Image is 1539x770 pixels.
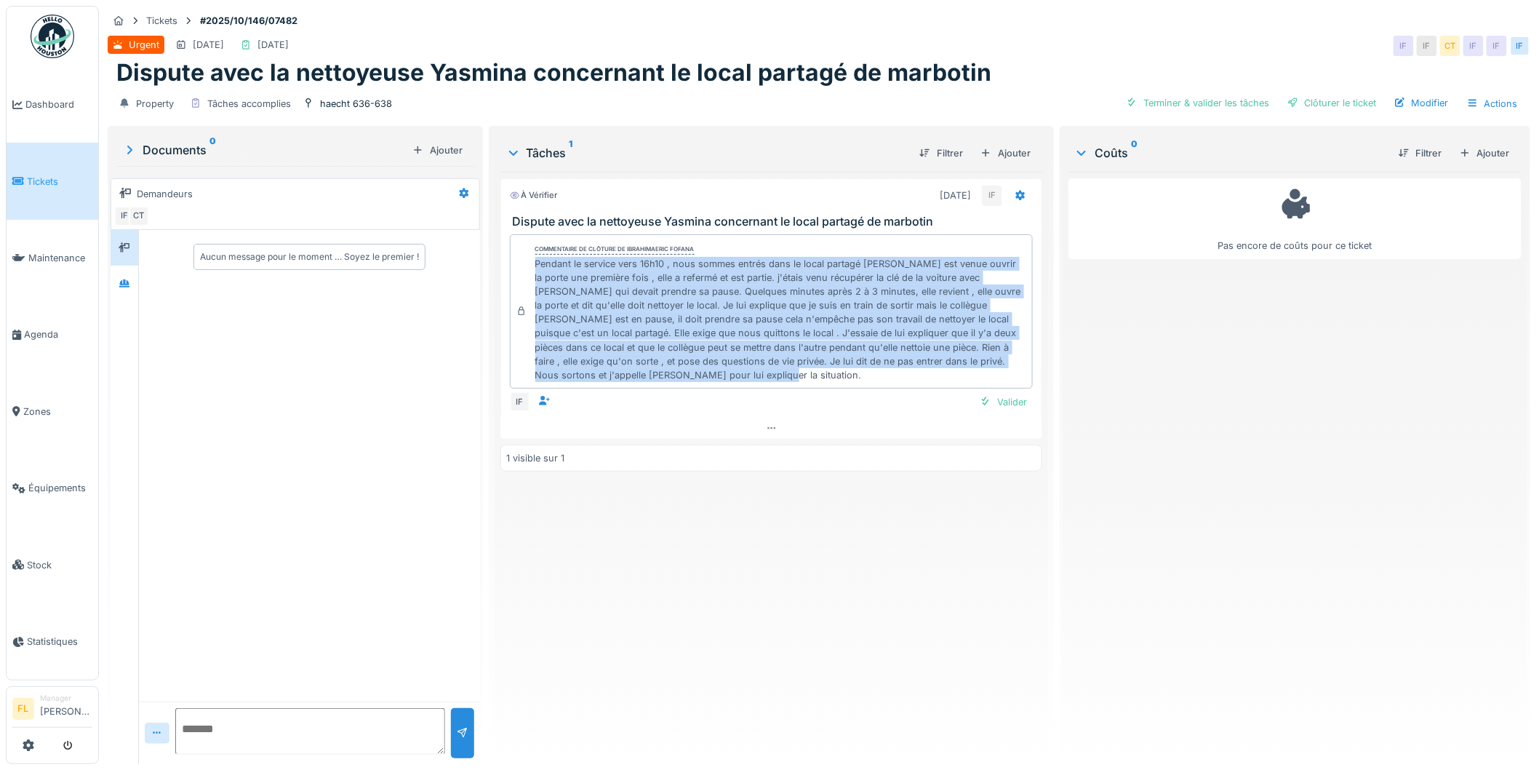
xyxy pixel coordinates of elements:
div: Valider [974,392,1033,412]
span: Zones [23,405,92,418]
a: Zones [7,373,98,450]
div: IF [1417,36,1437,56]
div: IF [1463,36,1484,56]
a: Équipements [7,450,98,526]
img: Badge_color-CXgf-gQk.svg [31,15,74,58]
div: Ajouter [1454,143,1516,163]
div: IF [510,392,530,412]
a: Stock [7,526,98,603]
div: Actions [1460,93,1524,114]
div: Documents [122,141,407,159]
div: Manager [40,693,92,704]
a: Tickets [7,143,98,219]
span: Dashboard [25,98,92,111]
div: Ajouter [407,140,468,160]
div: Pendant le service vers 16h10 , nous sommes entrés dans le local partagé [PERSON_NAME] est venue ... [535,257,1027,383]
a: FL Manager[PERSON_NAME] [12,693,92,728]
div: Coûts [1074,144,1387,162]
a: Agenda [7,296,98,373]
sup: 0 [1131,144,1138,162]
sup: 0 [209,141,216,159]
strong: #2025/10/146/07482 [194,14,303,28]
div: IF [1394,36,1414,56]
div: À vérifier [510,189,558,202]
div: Filtrer [914,143,969,163]
sup: 1 [569,144,573,162]
div: CT [129,206,149,226]
li: [PERSON_NAME] [40,693,92,724]
div: Urgent [129,38,159,52]
div: IF [114,206,135,226]
div: Filtrer [1393,143,1448,163]
div: IF [982,186,1002,206]
div: Demandeurs [137,187,193,201]
h3: Dispute avec la nettoyeuse Yasmina concernant le local partagé de marbotin [513,215,1036,229]
div: CT [1440,36,1460,56]
div: Pas encore de coûts pour ce ticket [1078,185,1512,253]
div: IF [1487,36,1507,56]
div: IF [1510,36,1530,56]
div: [DATE] [193,38,224,52]
div: Modifier [1388,93,1455,113]
div: [DATE] [940,188,971,202]
span: Stock [27,558,92,572]
span: Maintenance [28,251,92,265]
div: Terminer & valider les tâches [1120,93,1276,113]
span: Statistiques [27,635,92,648]
li: FL [12,698,34,720]
h1: Dispute avec la nettoyeuse Yasmina concernant le local partagé de marbotin [116,59,991,87]
div: Tickets [146,14,177,28]
span: Agenda [24,328,92,341]
div: [DATE] [257,38,289,52]
div: Property [136,97,174,111]
span: Équipements [28,481,92,495]
div: haecht 636-638 [320,97,392,111]
div: Commentaire de clôture de Ibrahimaeric Fofana [535,245,695,255]
div: Aucun message pour le moment … Soyez le premier ! [200,250,419,263]
div: Tâches [506,144,908,162]
a: Dashboard [7,66,98,143]
div: 1 visible sur 1 [507,451,565,465]
div: Clôturer le ticket [1282,93,1383,113]
div: Tâches accomplies [207,97,291,111]
a: Maintenance [7,220,98,296]
a: Statistiques [7,603,98,680]
div: Ajouter [975,143,1036,163]
span: Tickets [27,175,92,188]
